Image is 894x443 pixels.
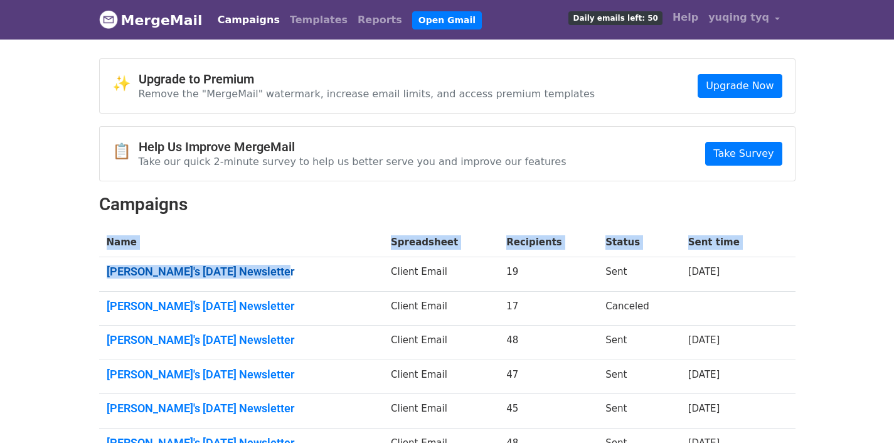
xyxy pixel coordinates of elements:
[112,75,139,93] span: ✨
[139,72,595,87] h4: Upgrade to Premium
[383,228,499,257] th: Spreadsheet
[285,8,353,33] a: Templates
[563,5,667,30] a: Daily emails left: 50
[705,142,782,166] a: Take Survey
[139,139,567,154] h4: Help Us Improve MergeMail
[383,291,499,326] td: Client Email
[688,334,720,346] a: [DATE]
[598,326,680,360] td: Sent
[107,402,376,415] a: [PERSON_NAME]'s [DATE] Newsletter
[499,326,598,360] td: 48
[688,266,720,277] a: [DATE]
[681,228,774,257] th: Sent time
[112,142,139,161] span: 📋
[598,291,680,326] td: Canceled
[668,5,703,30] a: Help
[688,403,720,414] a: [DATE]
[107,299,376,313] a: [PERSON_NAME]'s [DATE] Newsletter
[213,8,285,33] a: Campaigns
[598,257,680,292] td: Sent
[688,369,720,380] a: [DATE]
[99,7,203,33] a: MergeMail
[99,10,118,29] img: MergeMail logo
[99,228,384,257] th: Name
[107,265,376,279] a: [PERSON_NAME]'s [DATE] Newsletter
[499,228,598,257] th: Recipients
[107,333,376,347] a: [PERSON_NAME]'s [DATE] Newsletter
[499,257,598,292] td: 19
[499,291,598,326] td: 17
[139,87,595,100] p: Remove the "MergeMail" watermark, increase email limits, and access premium templates
[598,228,680,257] th: Status
[831,383,894,443] iframe: Chat Widget
[139,155,567,168] p: Take our quick 2-minute survey to help us better serve you and improve our features
[568,11,662,25] span: Daily emails left: 50
[499,360,598,394] td: 47
[353,8,407,33] a: Reports
[99,194,796,215] h2: Campaigns
[412,11,482,29] a: Open Gmail
[598,360,680,394] td: Sent
[383,360,499,394] td: Client Email
[499,394,598,429] td: 45
[383,326,499,360] td: Client Email
[598,394,680,429] td: Sent
[698,74,782,98] a: Upgrade Now
[107,368,376,382] a: [PERSON_NAME]'s [DATE] Newsletter
[703,5,785,35] a: yuqing tyq
[383,394,499,429] td: Client Email
[383,257,499,292] td: Client Email
[708,10,769,25] span: yuqing tyq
